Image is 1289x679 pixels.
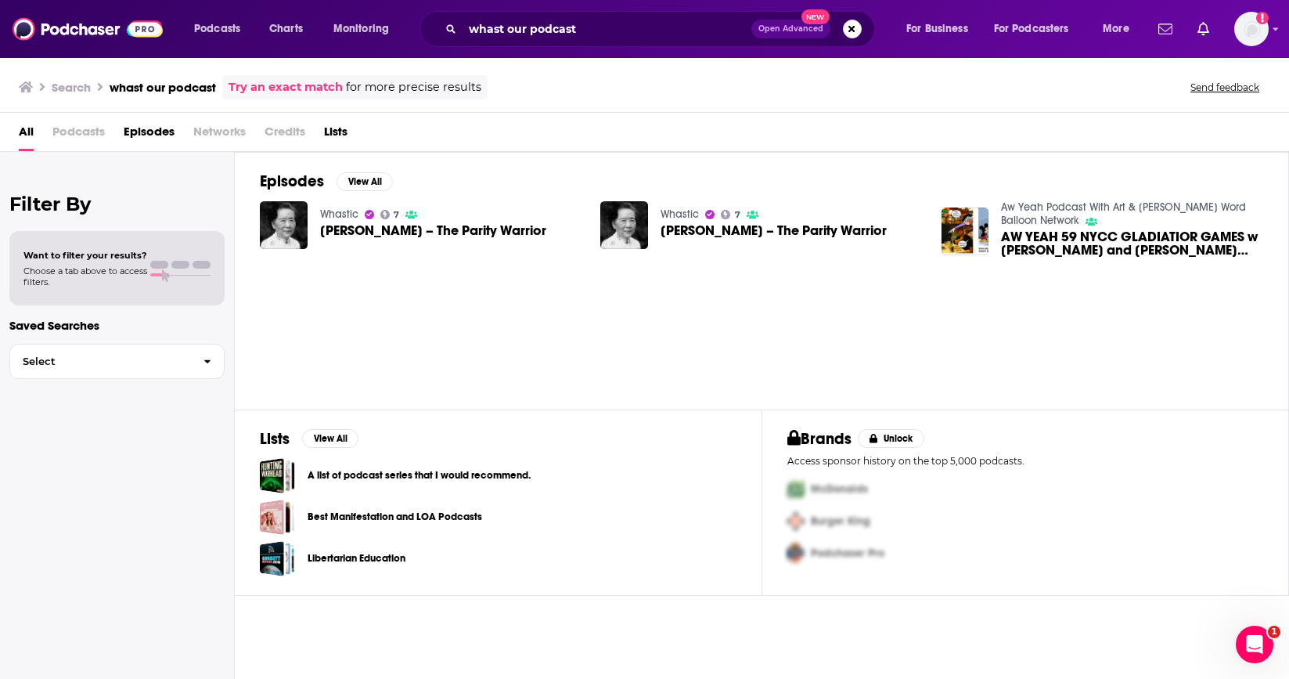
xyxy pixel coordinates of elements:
span: Credits [265,119,305,151]
a: ListsView All [260,429,358,449]
a: Libertarian Education [308,550,405,567]
a: Whastic [661,208,699,221]
span: 1 [1268,626,1280,638]
button: Open AdvancedNew [751,20,830,38]
span: For Podcasters [994,18,1069,40]
img: Second Pro Logo [781,505,811,537]
button: Unlock [858,429,924,448]
img: Chien Shiung Wu – The Parity Warrior [600,201,648,249]
span: for more precise results [346,78,481,96]
span: Monitoring [333,18,389,40]
a: A list of podcast series that I would recommend. [308,467,531,484]
span: Podcasts [52,119,105,151]
a: Episodes [124,119,175,151]
span: Podchaser Pro [811,547,884,560]
svg: Email not verified [1256,12,1269,24]
span: Choose a tab above to access filters. [23,265,147,287]
h2: Episodes [260,172,324,191]
span: [PERSON_NAME] – The Parity Warrior [320,224,546,237]
a: Best Manifestation and LOA Podcasts [308,508,482,526]
img: Chien Shiung Wu – The Parity Warrior [260,201,308,249]
p: Saved Searches [9,318,225,333]
p: Access sponsor history on the top 5,000 podcasts. [787,455,1264,467]
a: Lists [324,119,347,151]
a: Aw Yeah Podcast With Art & Franco Word Balloon Network [1001,200,1246,227]
img: User Profile [1234,12,1269,46]
button: open menu [183,16,261,42]
span: More [1103,18,1129,40]
span: AW YEAH 59 NYCC GLADIATIOR GAMES w [PERSON_NAME] and [PERSON_NAME] FILMS BOUGHT BY DISNEY? [1001,230,1263,257]
div: Search podcasts, credits, & more... [434,11,890,47]
button: open menu [984,16,1092,42]
span: [PERSON_NAME] – The Parity Warrior [661,224,887,237]
a: Best Manifestation and LOA Podcasts [260,500,295,535]
span: Want to filter your results? [23,250,147,261]
h2: Filter By [9,193,225,215]
span: 7 [735,211,740,219]
a: Show notifications dropdown [1191,16,1215,42]
a: Try an exact match [229,78,343,96]
a: EpisodesView All [260,172,393,191]
a: AW YEAH 59 NYCC GLADIATIOR GAMES w CHRIS GIARUSSO and LUCAS FILMS BOUGHT BY DISNEY? [1001,230,1263,257]
a: A list of podcast series that I would recommend. [260,458,295,493]
button: Show profile menu [1234,12,1269,46]
span: Open Advanced [758,25,823,33]
span: Podcasts [194,18,240,40]
span: Burger King [811,515,870,528]
iframe: Intercom live chat [1236,626,1273,663]
h3: whast our podcast [110,80,216,95]
a: Charts [259,16,312,42]
span: For Business [906,18,968,40]
img: AW YEAH 59 NYCC GLADIATIOR GAMES w CHRIS GIARUSSO and LUCAS FILMS BOUGHT BY DISNEY? [942,208,989,255]
a: 7 [380,210,400,219]
input: Search podcasts, credits, & more... [463,16,751,42]
a: Show notifications dropdown [1152,16,1179,42]
a: All [19,119,34,151]
h2: Lists [260,429,290,449]
span: New [801,9,830,24]
span: Logged in as MegaphoneSupport [1234,12,1269,46]
button: Send feedback [1186,81,1264,94]
button: View All [302,429,358,448]
span: Select [10,356,191,367]
a: Libertarian Education [260,541,295,576]
span: McDonalds [811,482,868,496]
a: 7 [721,210,740,219]
img: Podchaser - Follow, Share and Rate Podcasts [13,14,163,44]
h2: Brands [787,429,852,449]
a: Chien Shiung Wu – The Parity Warrior [661,224,887,237]
button: open menu [322,16,409,42]
img: First Pro Logo [781,473,811,505]
h3: Search [52,80,91,95]
img: Third Pro Logo [781,537,811,569]
a: Whastic [320,208,358,221]
a: Chien Shiung Wu – The Parity Warrior [320,224,546,237]
span: Charts [269,18,303,40]
button: View All [337,172,393,191]
button: Select [9,344,225,379]
button: open menu [895,16,988,42]
button: open menu [1092,16,1149,42]
span: 7 [394,211,399,219]
span: Networks [193,119,246,151]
